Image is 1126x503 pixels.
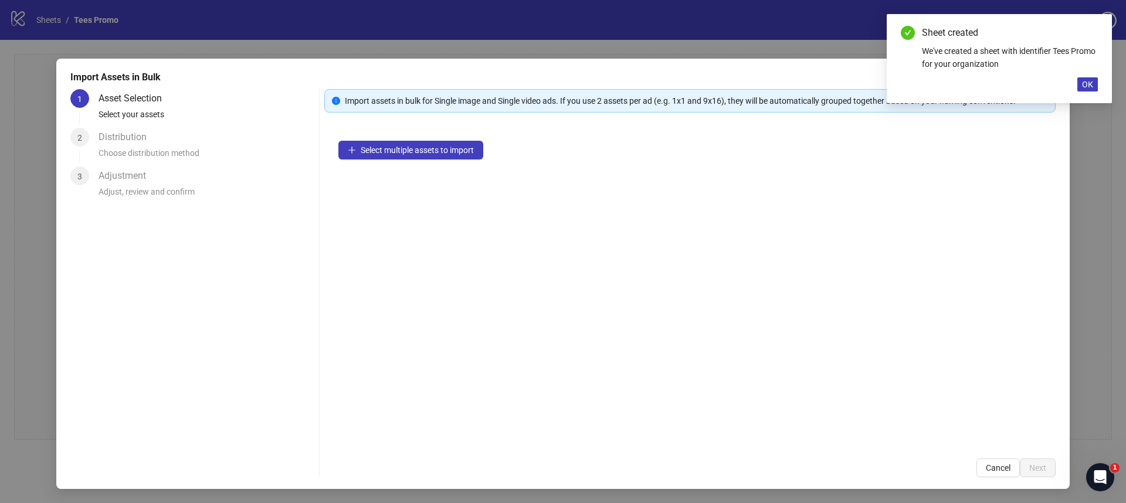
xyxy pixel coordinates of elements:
iframe: Intercom live chat [1086,463,1114,491]
span: info-circle [332,97,340,105]
button: Cancel [976,458,1020,477]
div: Import assets in bulk for Single image and Single video ads. If you use 2 assets per ad (e.g. 1x1... [345,94,1048,107]
span: 1 [77,94,82,104]
span: 2 [77,133,82,142]
span: 1 [1110,463,1120,473]
div: Distribution [99,128,156,147]
div: Sheet created [922,26,1098,40]
div: Import Assets in Bulk [70,70,1056,84]
button: Select multiple assets to import [338,141,483,159]
span: Select multiple assets to import [361,145,474,155]
div: Choose distribution method [99,147,314,166]
span: OK [1082,80,1093,89]
span: 3 [77,172,82,181]
button: Next [1020,458,1056,477]
div: We've created a sheet with identifier Tees Promo for your organization [922,45,1098,70]
a: Close [1085,26,1098,39]
div: Select your assets [99,108,314,128]
button: OK [1077,77,1098,91]
span: plus [348,146,356,154]
div: Adjustment [99,166,155,185]
span: Cancel [986,463,1010,473]
span: check-circle [901,26,915,40]
div: Asset Selection [99,89,171,108]
div: Adjust, review and confirm [99,185,314,205]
